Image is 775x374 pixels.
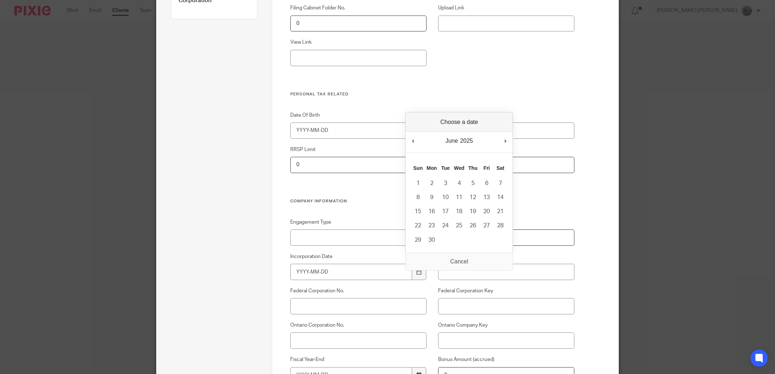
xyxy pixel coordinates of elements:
button: 30 [425,233,438,247]
button: 28 [493,219,507,233]
label: Filing Cabinet Folder No. [290,4,427,12]
button: 10 [438,190,452,205]
button: 16 [425,205,438,219]
label: Federal Corporation Key [438,287,575,295]
button: 9 [425,190,438,205]
label: Family Group Name [438,112,575,119]
button: 11 [452,190,466,205]
abbr: Friday [483,165,490,171]
input: YYYY-MM-DD [290,122,412,139]
button: 5 [466,176,480,190]
input: Use the arrow keys to pick a date [290,264,412,280]
button: 17 [438,205,452,219]
label: CRA Business Number [438,253,575,260]
button: 18 [452,205,466,219]
button: 20 [480,205,493,219]
button: 1 [411,176,425,190]
label: Ontario Corporation No. [290,322,427,329]
div: June [444,136,459,146]
button: 4 [452,176,466,190]
label: Upload Link [438,4,575,12]
button: 21 [493,205,507,219]
button: Previous Month [409,136,416,146]
button: 13 [480,190,493,205]
label: Fiscal Year-End [290,356,427,363]
button: 22 [411,219,425,233]
button: 7 [493,176,507,190]
h3: Personal Tax Related [290,91,575,97]
button: 29 [411,233,425,247]
button: 12 [466,190,480,205]
abbr: Wednesday [454,165,464,171]
div: 2025 [459,136,474,146]
label: Date Of Birth [290,112,427,119]
abbr: Tuesday [441,165,450,171]
button: 6 [480,176,493,190]
label: Federal Corporation No. [290,287,427,295]
button: Next Month [502,136,509,146]
button: 3 [438,176,452,190]
abbr: Thursday [468,165,478,171]
abbr: Monday [427,165,437,171]
h3: Company Information [290,198,575,204]
button: 8 [411,190,425,205]
button: 23 [425,219,438,233]
abbr: Sunday [413,165,423,171]
label: Engagement Type [290,219,427,226]
button: 26 [466,219,480,233]
abbr: Saturday [497,165,505,171]
label: Incorporation Date [290,253,427,260]
button: 15 [411,205,425,219]
button: 25 [452,219,466,233]
label: Bonus Amount (accrued) [438,356,575,363]
label: View Link [290,39,427,46]
button: 14 [493,190,507,205]
button: 2 [425,176,438,190]
button: 24 [438,219,452,233]
label: RRSP Limit [290,146,427,153]
button: 19 [466,205,480,219]
button: 27 [480,219,493,233]
label: Ontario Company Key [438,322,575,329]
